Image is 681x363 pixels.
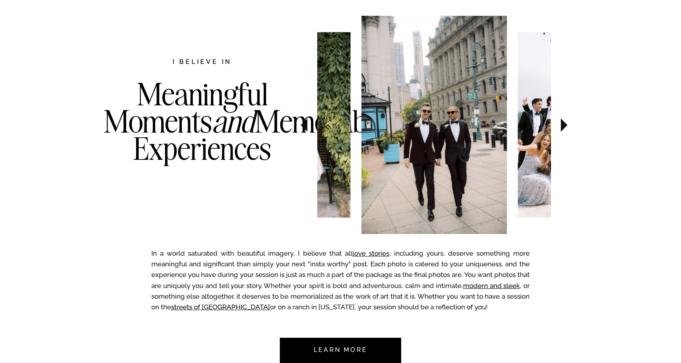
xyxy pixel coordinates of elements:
h3: Meaningful Moments Memorable Experiences [104,80,301,194]
i: and [212,102,255,140]
img: Newlyweds in downtown NYC wearing tuxes and boutonnieres [361,16,507,234]
img: Wedding party cheering for the bride and groom [518,32,641,217]
h2: I believe in [131,57,274,68]
a: Learn more [303,338,378,363]
p: In a world saturated with beautiful imagery, I believe that all , including yours, deserve someth... [151,248,530,316]
a: love stories [352,249,389,257]
a: modern and sleek [463,282,520,290]
a: streets of [GEOGRAPHIC_DATA] [171,303,270,311]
